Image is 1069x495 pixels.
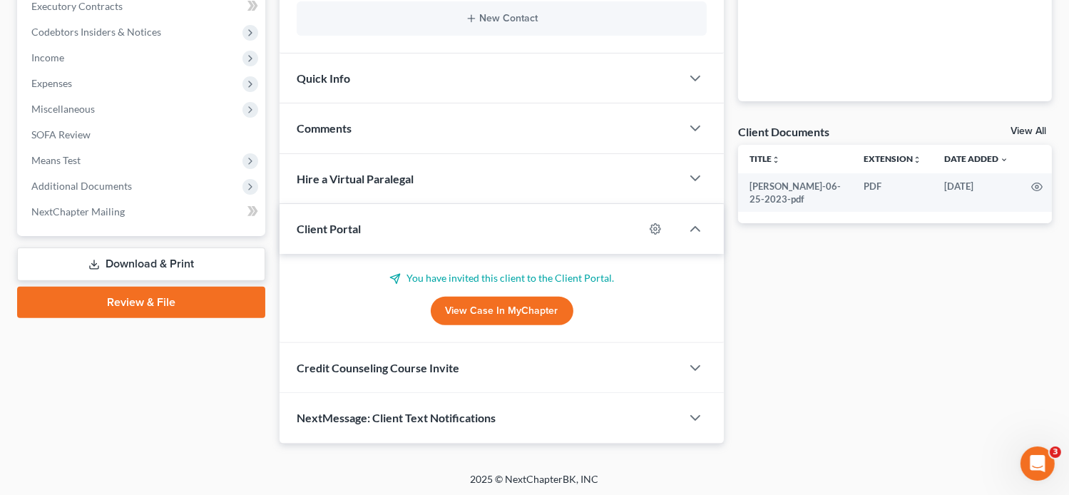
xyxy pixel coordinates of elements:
[772,155,780,164] i: unfold_more
[864,153,921,164] a: Extensionunfold_more
[31,128,91,141] span: SOFA Review
[297,222,361,235] span: Client Portal
[1011,126,1046,136] a: View All
[738,124,829,139] div: Client Documents
[750,153,780,164] a: Titleunfold_more
[297,71,350,85] span: Quick Info
[17,247,265,281] a: Download & Print
[431,297,573,325] a: View Case in MyChapter
[1050,446,1061,458] span: 3
[297,411,496,424] span: NextMessage: Client Text Notifications
[944,153,1008,164] a: Date Added expand_more
[1000,155,1008,164] i: expand_more
[297,361,459,374] span: Credit Counseling Course Invite
[297,172,414,185] span: Hire a Virtual Paralegal
[31,103,95,115] span: Miscellaneous
[308,13,696,24] button: New Contact
[31,77,72,89] span: Expenses
[31,205,125,218] span: NextChapter Mailing
[1021,446,1055,481] iframe: Intercom live chat
[31,180,132,192] span: Additional Documents
[20,199,265,225] a: NextChapter Mailing
[31,51,64,63] span: Income
[20,122,265,148] a: SOFA Review
[852,173,933,213] td: PDF
[297,121,352,135] span: Comments
[738,173,852,213] td: [PERSON_NAME]-06-25-2023-pdf
[31,154,81,166] span: Means Test
[297,271,707,285] p: You have invited this client to the Client Portal.
[933,173,1020,213] td: [DATE]
[17,287,265,318] a: Review & File
[31,26,161,38] span: Codebtors Insiders & Notices
[913,155,921,164] i: unfold_more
